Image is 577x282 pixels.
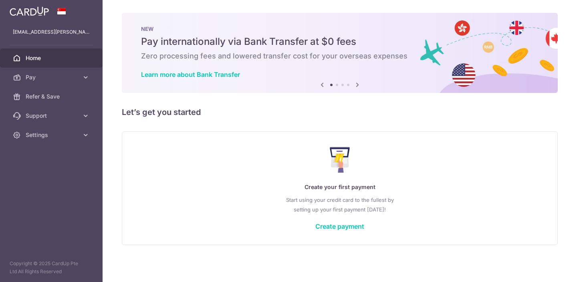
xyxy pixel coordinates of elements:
[122,13,558,93] img: Bank transfer banner
[141,26,539,32] p: NEW
[122,106,558,119] h5: Let’s get you started
[141,70,240,79] a: Learn more about Bank Transfer
[10,6,49,16] img: CardUp
[26,73,79,81] span: Pay
[26,112,79,120] span: Support
[26,131,79,139] span: Settings
[330,147,350,173] img: Make Payment
[138,195,541,214] p: Start using your credit card to the fullest by setting up your first payment [DATE]!
[315,222,364,230] a: Create payment
[141,35,539,48] h5: Pay internationally via Bank Transfer at $0 fees
[141,51,539,61] h6: Zero processing fees and lowered transfer cost for your overseas expenses
[26,93,79,101] span: Refer & Save
[26,54,79,62] span: Home
[138,182,541,192] p: Create your first payment
[13,28,90,36] p: [EMAIL_ADDRESS][PERSON_NAME][DOMAIN_NAME]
